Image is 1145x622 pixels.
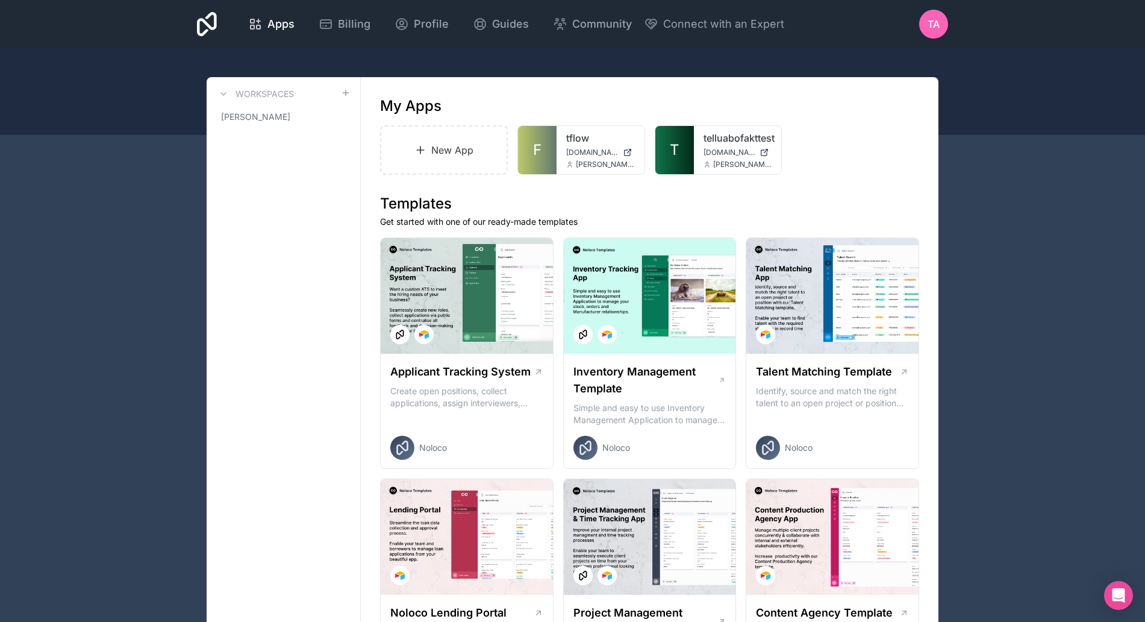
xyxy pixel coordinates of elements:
[566,131,635,145] a: tflow
[756,605,893,621] h1: Content Agency Template
[704,148,755,157] span: [DOMAIN_NAME]
[572,16,632,33] span: Community
[463,11,538,37] a: Guides
[309,11,380,37] a: Billing
[785,442,813,454] span: Noloco
[533,140,541,160] span: F
[518,126,557,174] a: F
[390,605,507,621] h1: Noloco Lending Portal
[419,330,429,339] img: Airtable Logo
[756,363,892,380] h1: Talent Matching Template
[380,194,919,213] h1: Templates
[576,160,635,169] span: [PERSON_NAME][EMAIL_ADDRESS][PERSON_NAME][DOMAIN_NAME]
[713,160,772,169] span: [PERSON_NAME][EMAIL_ADDRESS][PERSON_NAME][DOMAIN_NAME]
[655,126,694,174] a: T
[928,17,940,31] span: TA
[670,140,679,160] span: T
[338,16,370,33] span: Billing
[602,571,612,580] img: Airtable Logo
[761,330,770,339] img: Airtable Logo
[573,402,726,426] p: Simple and easy to use Inventory Management Application to manage your stock, orders and Manufact...
[239,11,304,37] a: Apps
[573,363,718,397] h1: Inventory Management Template
[602,442,630,454] span: Noloco
[385,11,458,37] a: Profile
[756,385,909,409] p: Identify, source and match the right talent to an open project or position with our Talent Matchi...
[1104,581,1133,610] div: Open Intercom Messenger
[492,16,529,33] span: Guides
[761,571,770,580] img: Airtable Logo
[216,87,294,101] a: Workspaces
[390,385,543,409] p: Create open positions, collect applications, assign interviewers, centralise candidate feedback a...
[704,148,772,157] a: [DOMAIN_NAME]
[221,111,290,123] span: [PERSON_NAME]
[414,16,449,33] span: Profile
[704,131,772,145] a: telluabofakttest
[644,16,784,33] button: Connect with an Expert
[395,571,405,580] img: Airtable Logo
[380,125,508,175] a: New App
[566,148,635,157] a: [DOMAIN_NAME]
[663,16,784,33] span: Connect with an Expert
[267,16,295,33] span: Apps
[419,442,447,454] span: Noloco
[543,11,641,37] a: Community
[602,330,612,339] img: Airtable Logo
[380,216,919,228] p: Get started with one of our ready-made templates
[236,88,294,100] h3: Workspaces
[380,96,441,116] h1: My Apps
[216,106,351,128] a: [PERSON_NAME]
[566,148,618,157] span: [DOMAIN_NAME]
[390,363,531,380] h1: Applicant Tracking System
